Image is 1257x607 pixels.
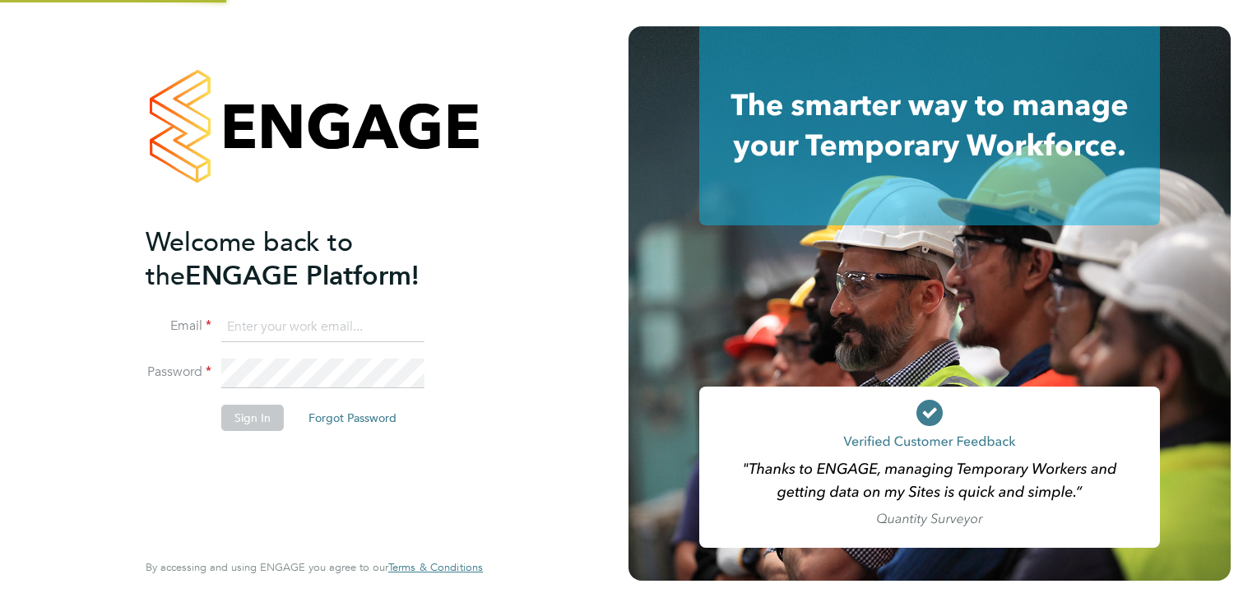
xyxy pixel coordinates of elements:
a: Terms & Conditions [388,561,483,574]
span: Welcome back to the [146,226,353,292]
span: By accessing and using ENGAGE you agree to our [146,560,483,574]
button: Sign In [221,405,284,431]
input: Enter your work email... [221,313,424,342]
label: Email [146,317,211,335]
label: Password [146,364,211,381]
button: Forgot Password [295,405,410,431]
span: Terms & Conditions [388,560,483,574]
h2: ENGAGE Platform! [146,225,466,293]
